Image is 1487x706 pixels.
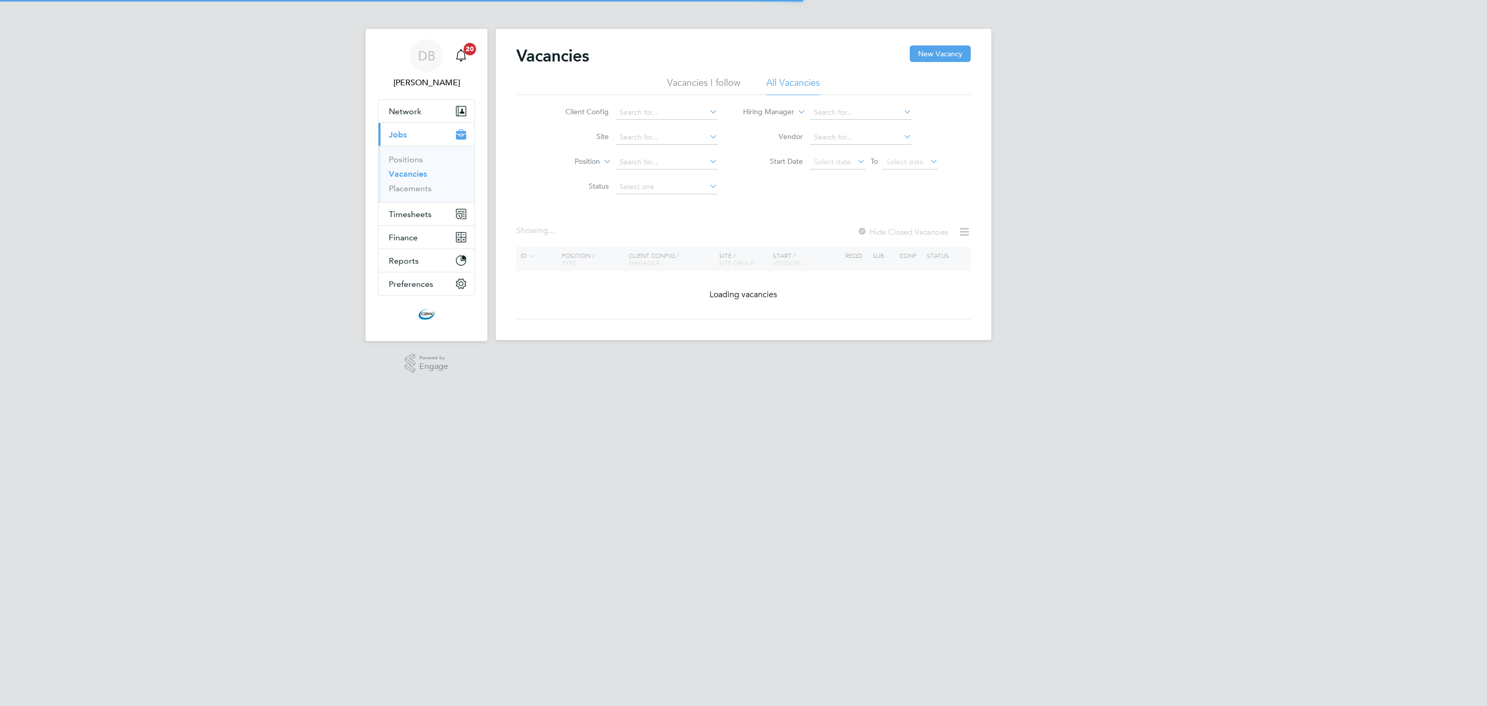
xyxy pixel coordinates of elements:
li: All Vacancies [766,76,820,95]
button: Jobs [378,123,474,146]
label: Start Date [743,157,803,166]
a: Vacancies [389,169,427,179]
span: Reports [389,256,419,266]
span: Daniel Barber [378,76,475,89]
img: cbwstaffingsolutions-logo-retina.png [418,306,435,323]
span: Preferences [389,279,433,289]
span: Network [389,106,421,116]
label: Status [549,181,609,191]
button: Timesheets [378,203,474,225]
label: Site [549,132,609,141]
button: Reports [378,249,474,272]
span: Engage [419,362,448,371]
span: Timesheets [389,209,432,219]
button: Finance [378,226,474,249]
button: Preferences [378,272,474,295]
span: ... [548,225,555,236]
label: Client Config [549,107,609,116]
nav: Main navigation [366,29,487,341]
a: Go to home page [378,306,475,323]
label: Hiring Manager [735,107,794,117]
input: Select one [616,180,718,194]
span: Finance [389,233,418,242]
input: Search for... [616,130,718,145]
input: Search for... [616,155,718,170]
label: Hide Closed Vacancies [857,227,948,237]
div: Jobs [378,146,474,202]
span: DB [418,49,435,63]
span: To [867,155,881,168]
div: Showing [516,225,557,236]
button: Network [378,100,474,122]
input: Search for... [616,105,718,120]
span: Jobs [389,130,407,140]
span: 20 [464,43,476,55]
span: Select date [814,157,851,166]
span: Powered by [419,354,448,362]
input: Search for... [810,105,912,120]
h2: Vacancies [516,45,589,66]
a: Positions [389,155,423,164]
button: New Vacancy [910,45,971,62]
li: Vacancies I follow [667,76,740,95]
a: DB[PERSON_NAME] [378,39,475,89]
a: 20 [451,39,471,72]
label: Position [541,157,600,167]
a: Placements [389,183,432,193]
a: Powered byEngage [405,354,449,373]
label: Vendor [743,132,803,141]
span: Select date [887,157,924,166]
input: Search for... [810,130,912,145]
